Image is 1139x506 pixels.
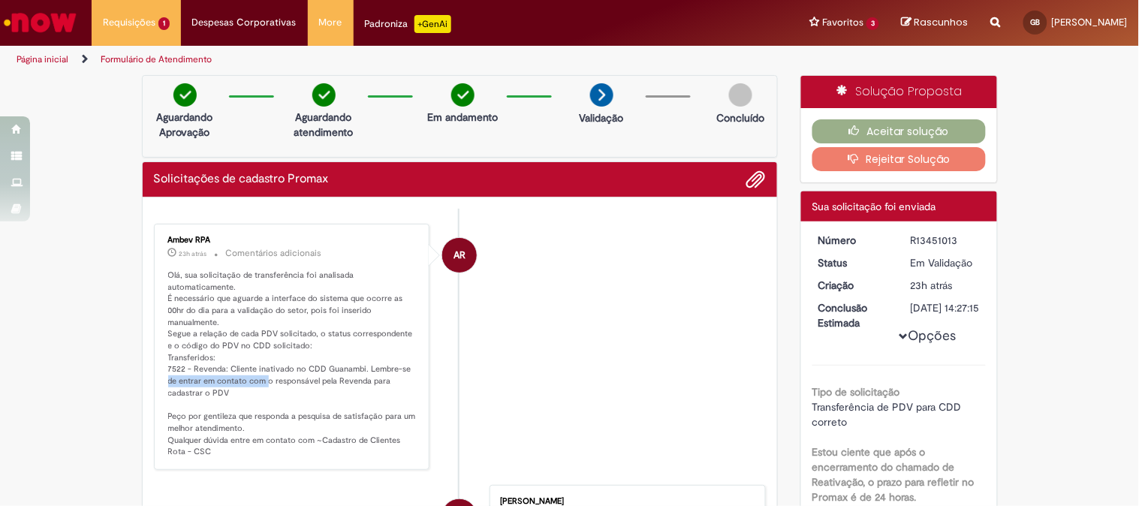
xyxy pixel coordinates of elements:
h2: Solicitações de cadastro Promax Histórico de tíquete [154,173,329,186]
button: Rejeitar Solução [812,147,986,171]
div: Ambev RPA [442,238,477,273]
p: Aguardando atendimento [288,110,360,140]
span: 3 [866,17,879,30]
div: Padroniza [365,15,451,33]
div: [PERSON_NAME] [500,497,750,506]
p: Aguardando Aprovação [149,110,221,140]
small: Comentários adicionais [226,247,322,260]
b: Estou ciente que após o encerramento do chamado de Reativação, o prazo para refletir no Promax é ... [812,445,975,504]
b: Tipo de solicitação [812,385,900,399]
span: Favoritos [822,15,863,30]
span: More [319,15,342,30]
img: arrow-next.png [590,83,613,107]
p: Concluído [716,110,764,125]
a: Página inicial [17,53,68,65]
dt: Criação [807,278,899,293]
img: img-circle-grey.png [729,83,752,107]
ul: Trilhas de página [11,46,748,74]
div: [DATE] 14:27:15 [911,300,981,315]
dt: Status [807,255,899,270]
time: 27/08/2025 09:27:05 [911,279,953,292]
a: Rascunhos [902,16,969,30]
div: 27/08/2025 09:27:05 [911,278,981,293]
img: ServiceNow [2,8,79,38]
div: Solução Proposta [801,76,997,108]
span: 23h atrás [911,279,953,292]
p: Olá, sua solicitação de transferência foi analisada automaticamente. É necessário que aguarde a i... [168,270,418,458]
a: Formulário de Atendimento [101,53,212,65]
span: [PERSON_NAME] [1052,16,1128,29]
span: GB [1031,17,1041,27]
span: Requisições [103,15,155,30]
p: Em andamento [427,110,498,125]
div: Em Validação [911,255,981,270]
p: Validação [580,110,624,125]
div: R13451013 [911,233,981,248]
span: 23h atrás [179,249,207,258]
img: check-circle-green.png [173,83,197,107]
p: +GenAi [414,15,451,33]
button: Adicionar anexos [746,170,766,189]
span: 1 [158,17,170,30]
span: Despesas Corporativas [192,15,297,30]
div: Ambev RPA [168,236,418,245]
span: Sua solicitação foi enviada [812,200,936,213]
dt: Número [807,233,899,248]
dt: Conclusão Estimada [807,300,899,330]
time: 27/08/2025 10:10:39 [179,249,207,258]
span: AR [453,237,466,273]
span: Transferência de PDV para CDD correto [812,400,965,429]
img: check-circle-green.png [451,83,475,107]
span: Rascunhos [915,15,969,29]
button: Aceitar solução [812,119,986,143]
img: check-circle-green.png [312,83,336,107]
